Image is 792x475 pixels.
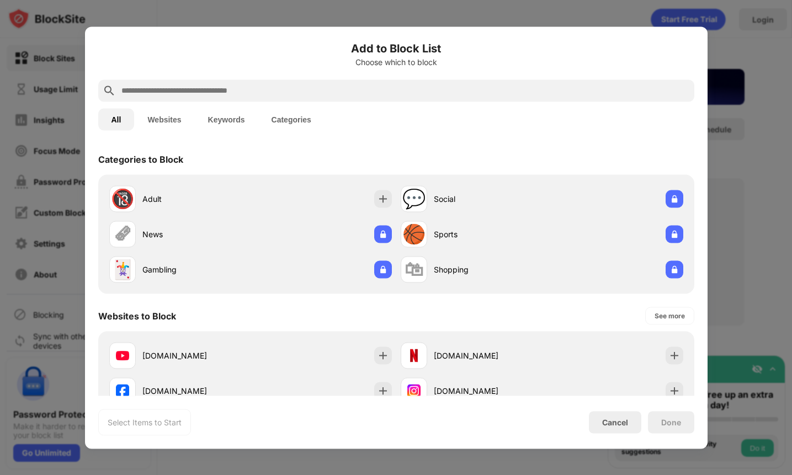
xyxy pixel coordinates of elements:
[434,193,542,205] div: Social
[434,228,542,240] div: Sports
[111,258,134,281] div: 🃏
[258,108,325,130] button: Categories
[434,264,542,275] div: Shopping
[407,349,421,362] img: favicons
[405,258,423,281] div: 🛍
[655,310,685,321] div: See more
[602,418,628,427] div: Cancel
[661,418,681,426] div: Done
[142,350,251,361] div: [DOMAIN_NAME]
[98,40,694,56] h6: Add to Block List
[134,108,194,130] button: Websites
[434,350,542,361] div: [DOMAIN_NAME]
[195,108,258,130] button: Keywords
[98,57,694,66] div: Choose which to block
[116,384,129,397] img: favicons
[402,223,426,245] div: 🏀
[407,384,421,397] img: favicons
[142,264,251,275] div: Gambling
[98,108,135,130] button: All
[116,349,129,362] img: favicons
[402,188,426,210] div: 💬
[108,417,182,428] div: Select Items to Start
[434,385,542,397] div: [DOMAIN_NAME]
[113,223,132,245] div: 🗞
[98,310,176,321] div: Websites to Block
[98,153,183,164] div: Categories to Block
[111,188,134,210] div: 🔞
[142,193,251,205] div: Adult
[142,385,251,397] div: [DOMAIN_NAME]
[142,228,251,240] div: News
[103,84,116,97] img: search.svg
